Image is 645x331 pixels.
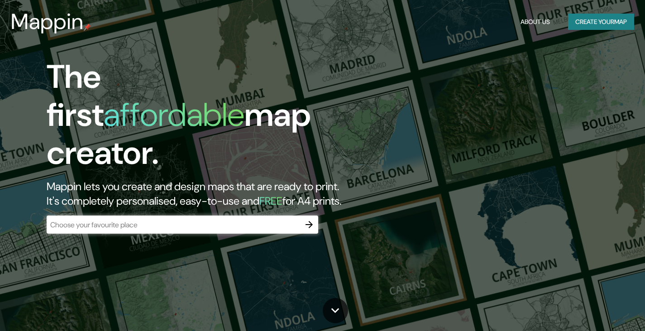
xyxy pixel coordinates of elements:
[564,296,635,321] iframe: Help widget launcher
[568,14,634,30] button: Create yourmap
[104,94,244,136] h1: affordable
[11,9,84,34] h3: Mappin
[47,220,300,230] input: Choose your favourite place
[47,179,369,208] h2: Mappin lets you create and design maps that are ready to print. It's completely personalised, eas...
[47,58,369,179] h1: The first map creator.
[84,24,91,31] img: mappin-pin
[259,194,282,208] h5: FREE
[517,14,554,30] button: About Us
